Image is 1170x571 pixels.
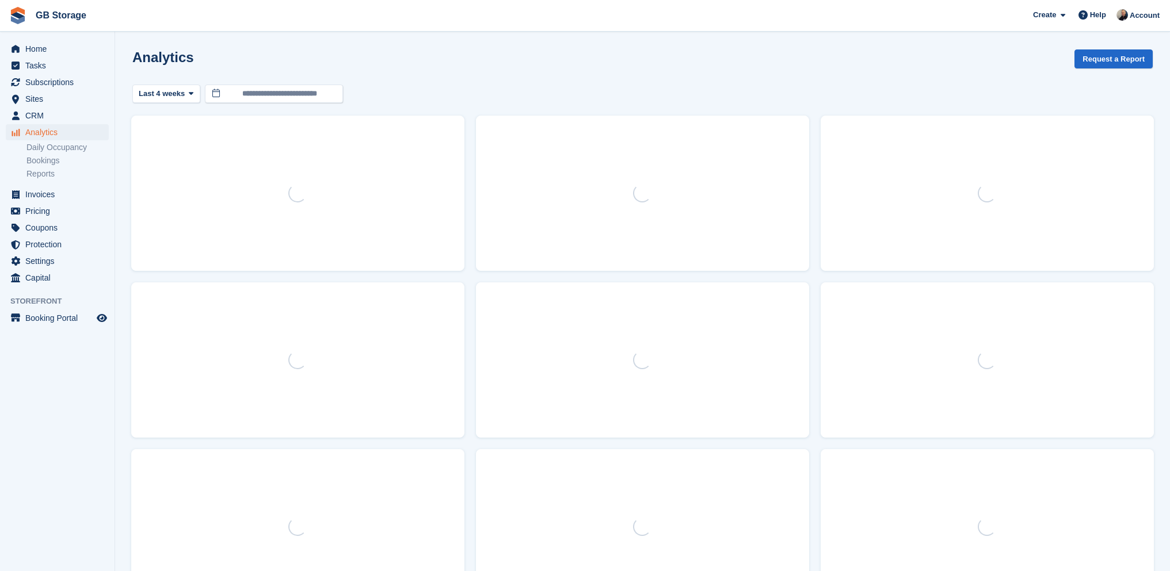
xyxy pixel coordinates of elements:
a: menu [6,41,109,57]
a: menu [6,124,109,140]
img: Karl Walker [1116,9,1128,21]
a: menu [6,58,109,74]
span: Account [1130,10,1160,21]
span: Home [25,41,94,57]
span: Help [1090,9,1106,21]
a: menu [6,220,109,236]
a: menu [6,91,109,107]
a: GB Storage [31,6,91,25]
span: Settings [25,253,94,269]
a: Daily Occupancy [26,142,109,153]
span: CRM [25,108,94,124]
a: Preview store [95,311,109,325]
span: Last 4 weeks [139,88,185,99]
a: menu [6,253,109,269]
a: menu [6,203,109,219]
span: Analytics [25,124,94,140]
span: Invoices [25,186,94,202]
span: Subscriptions [25,74,94,90]
span: Capital [25,270,94,286]
a: Bookings [26,155,109,166]
span: Create [1033,9,1056,21]
a: Reports [26,168,109,179]
span: Pricing [25,203,94,219]
button: Request a Report [1074,49,1153,68]
h2: Analytics [132,49,194,65]
span: Sites [25,91,94,107]
span: Booking Portal [25,310,94,326]
a: menu [6,186,109,202]
span: Protection [25,236,94,252]
span: Tasks [25,58,94,74]
span: Storefront [10,296,115,307]
a: menu [6,74,109,90]
span: Coupons [25,220,94,236]
a: menu [6,236,109,252]
a: menu [6,310,109,326]
a: menu [6,270,109,286]
a: menu [6,108,109,124]
img: stora-icon-8386f47178a22dfd0bd8f6a31ec36ba5ce8667c1dd55bd0f319d3a0aa187defe.svg [9,7,26,24]
button: Last 4 weeks [132,85,200,104]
